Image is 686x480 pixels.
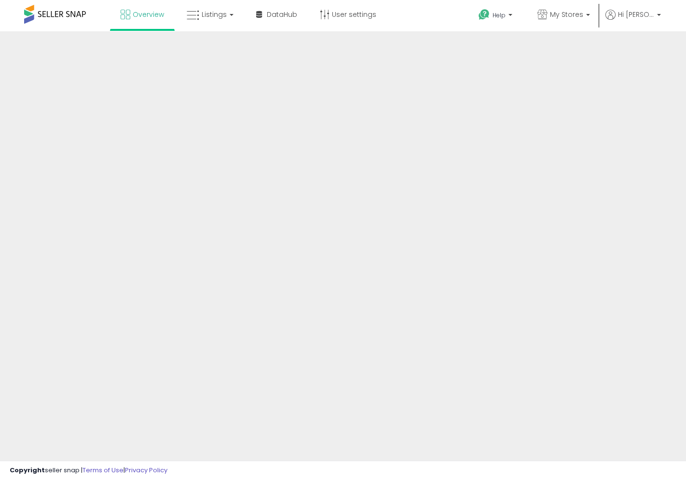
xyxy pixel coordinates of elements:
span: My Stores [550,10,583,19]
a: Help [471,1,522,31]
span: Help [493,11,506,19]
a: Hi [PERSON_NAME] [605,10,661,31]
span: Hi [PERSON_NAME] [618,10,654,19]
span: Overview [133,10,164,19]
span: Listings [202,10,227,19]
i: Get Help [478,9,490,21]
span: DataHub [267,10,297,19]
